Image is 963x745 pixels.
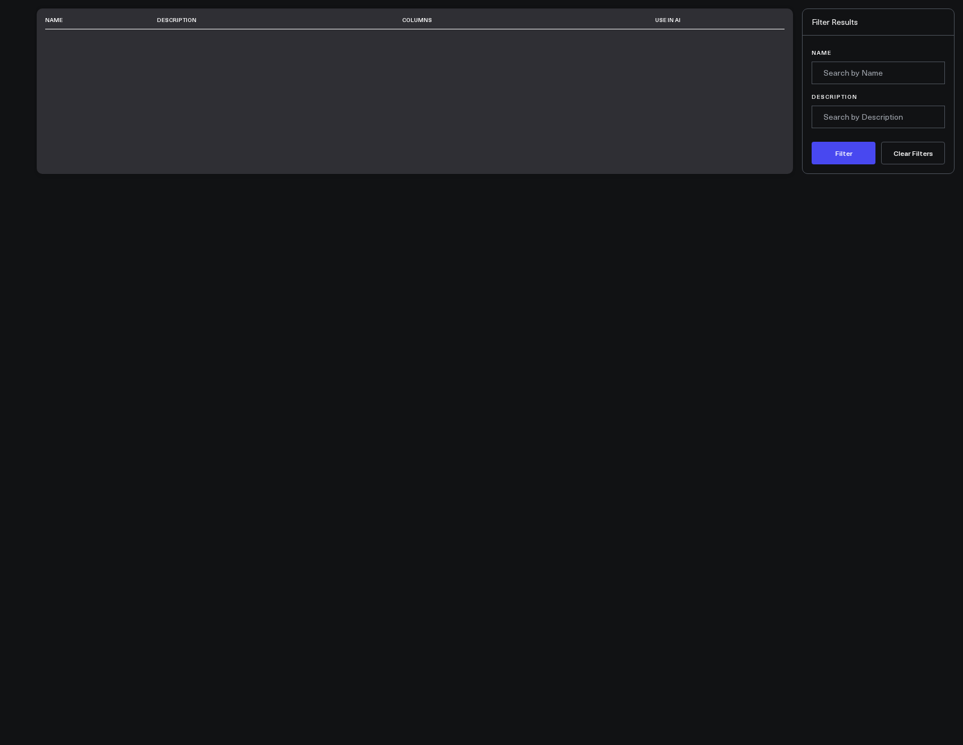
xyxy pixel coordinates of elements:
th: Use in AI [589,11,748,29]
th: Description [157,11,402,29]
th: Columns [402,11,589,29]
label: Name [812,49,945,56]
div: Filter Results [803,9,954,36]
button: Clear Filters [881,142,945,164]
input: Search by Description [812,106,945,128]
th: Name [45,11,157,29]
label: Description [812,93,945,100]
button: Filter [812,142,875,164]
input: Search by Name [812,62,945,84]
